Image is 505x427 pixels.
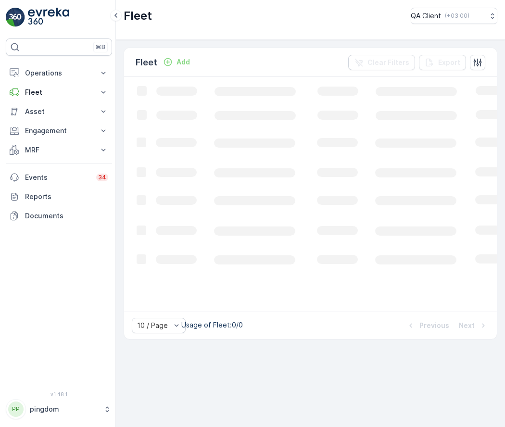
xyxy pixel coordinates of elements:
[411,8,497,24] button: QA Client(+03:00)
[25,88,93,97] p: Fleet
[181,320,243,330] p: Usage of Fleet : 0/0
[438,58,460,67] p: Export
[6,121,112,140] button: Engagement
[28,8,69,27] img: logo_light-DOdMpM7g.png
[458,320,489,331] button: Next
[6,102,112,121] button: Asset
[459,321,475,330] p: Next
[159,56,194,68] button: Add
[419,55,466,70] button: Export
[6,140,112,160] button: MRF
[445,12,469,20] p: ( +03:00 )
[6,399,112,419] button: PPpingdom
[411,11,441,21] p: QA Client
[405,320,450,331] button: Previous
[25,211,108,221] p: Documents
[6,8,25,27] img: logo
[96,43,105,51] p: ⌘B
[30,404,99,414] p: pingdom
[25,145,93,155] p: MRF
[419,321,449,330] p: Previous
[8,402,24,417] div: PP
[25,68,93,78] p: Operations
[6,168,112,187] a: Events34
[6,391,112,397] span: v 1.48.1
[6,206,112,226] a: Documents
[25,173,90,182] p: Events
[124,8,152,24] p: Fleet
[25,126,93,136] p: Engagement
[25,192,108,201] p: Reports
[177,57,190,67] p: Add
[6,187,112,206] a: Reports
[367,58,409,67] p: Clear Filters
[348,55,415,70] button: Clear Filters
[6,63,112,83] button: Operations
[136,56,157,69] p: Fleet
[25,107,93,116] p: Asset
[98,174,106,181] p: 34
[6,83,112,102] button: Fleet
